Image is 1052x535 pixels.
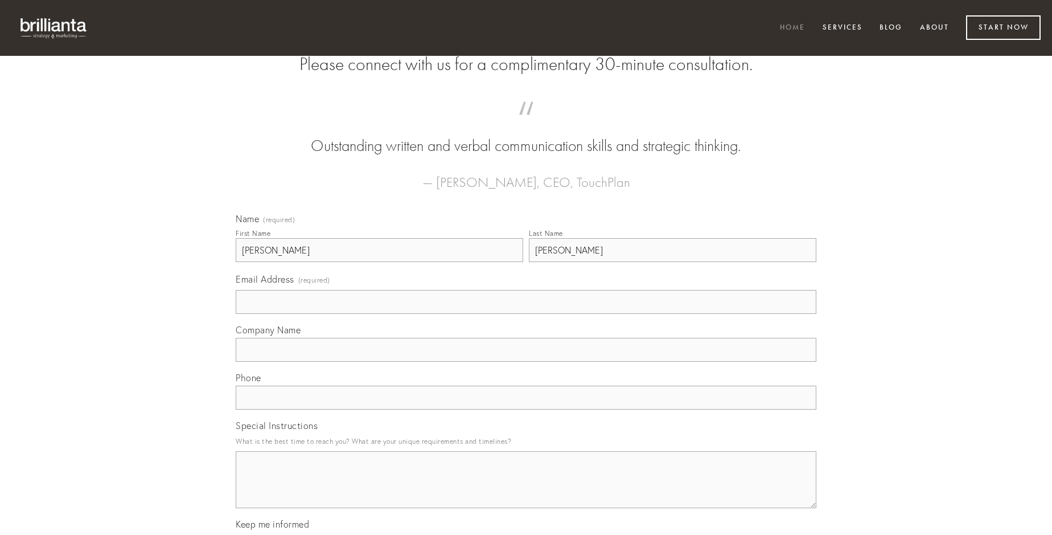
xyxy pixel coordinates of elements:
[254,113,798,135] span: “
[872,19,910,38] a: Blog
[236,420,318,431] span: Special Instructions
[236,518,309,530] span: Keep me informed
[11,11,97,44] img: brillianta - research, strategy, marketing
[815,19,870,38] a: Services
[254,113,798,157] blockquote: Outstanding written and verbal communication skills and strategic thinking.
[236,273,294,285] span: Email Address
[966,15,1041,40] a: Start Now
[529,229,563,238] div: Last Name
[236,324,301,336] span: Company Name
[913,19,956,38] a: About
[263,217,295,223] span: (required)
[236,54,816,75] h2: Please connect with us for a complimentary 30-minute consultation.
[254,157,798,194] figcaption: — [PERSON_NAME], CEO, TouchPlan
[236,213,259,224] span: Name
[772,19,812,38] a: Home
[298,272,330,288] span: (required)
[236,434,816,449] p: What is the best time to reach you? What are your unique requirements and timelines?
[236,229,270,238] div: First Name
[236,372,261,383] span: Phone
